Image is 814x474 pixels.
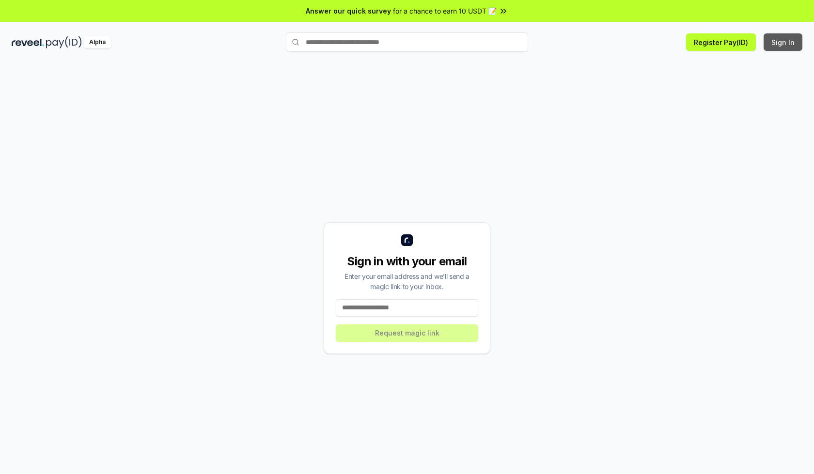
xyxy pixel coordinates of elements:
button: Sign In [764,33,802,51]
div: Enter your email address and we’ll send a magic link to your inbox. [336,271,478,291]
span: for a chance to earn 10 USDT 📝 [393,6,497,16]
img: logo_small [401,234,413,246]
img: reveel_dark [12,36,44,48]
div: Sign in with your email [336,254,478,269]
button: Register Pay(ID) [686,33,756,51]
div: Alpha [84,36,111,48]
img: pay_id [46,36,82,48]
span: Answer our quick survey [306,6,391,16]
